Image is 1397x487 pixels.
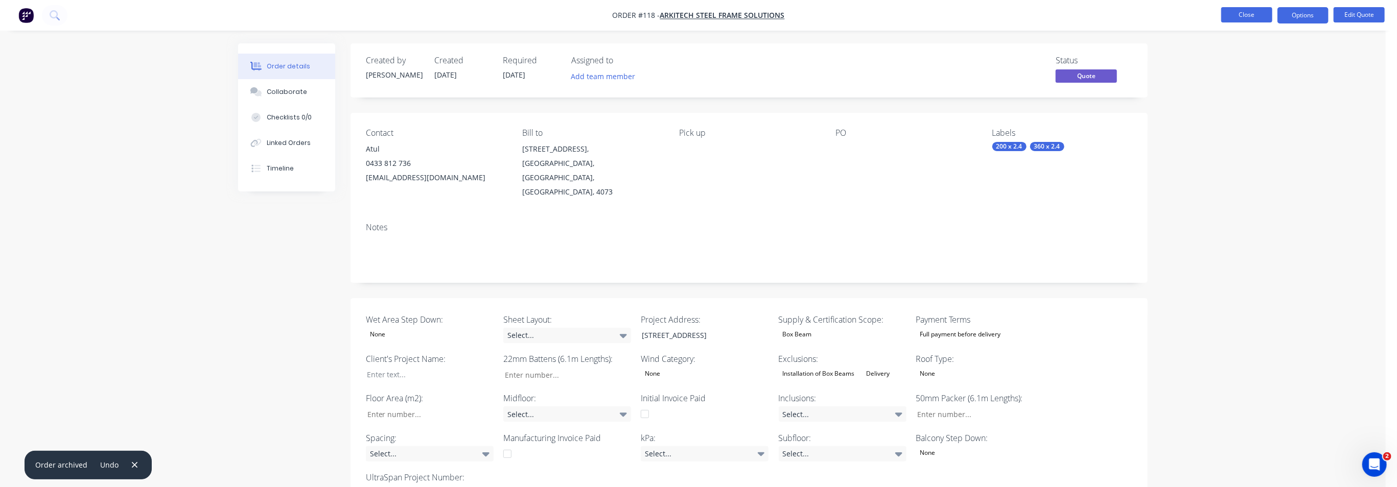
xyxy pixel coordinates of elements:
[641,432,769,444] label: kPa:
[238,130,335,156] button: Linked Orders
[267,138,311,148] div: Linked Orders
[1277,7,1329,23] button: Options
[267,87,307,96] div: Collaborate
[1362,452,1387,477] iframe: Intercom live chat
[267,164,294,173] div: Timeline
[1056,56,1132,65] div: Status
[366,353,494,365] label: Client's Project Name:
[366,313,494,326] label: Wet Area Step Down:
[1221,7,1272,22] button: Close
[366,69,422,80] div: [PERSON_NAME]
[366,142,506,156] div: Atul
[238,79,335,105] button: Collaborate
[366,223,1132,232] div: Notes
[916,367,940,380] div: None
[660,11,785,20] a: Arkitech Steel Frame Solutions
[779,446,906,461] div: Select...
[238,105,335,130] button: Checklists 0/0
[571,69,641,83] button: Add team member
[916,353,1044,365] label: Roof Type:
[916,313,1044,326] label: Payment Terms
[503,313,631,326] label: Sheet Layout:
[366,56,422,65] div: Created by
[522,142,662,156] div: [STREET_ADDRESS],
[35,459,87,470] div: Order archived
[238,54,335,79] button: Order details
[641,313,769,326] label: Project Address:
[503,328,631,343] div: Select...
[679,128,819,138] div: Pick up
[779,313,906,326] label: Supply & Certification Scope:
[503,432,631,444] label: Manufacturing Invoice Paid
[95,458,124,472] button: Undo
[267,62,310,71] div: Order details
[522,142,662,199] div: [STREET_ADDRESS],[GEOGRAPHIC_DATA], [GEOGRAPHIC_DATA], [GEOGRAPHIC_DATA], 4073
[359,406,494,422] input: Enter number...
[366,392,494,404] label: Floor Area (m2):
[1056,69,1117,82] span: Quote
[366,446,494,461] div: Select...
[779,367,859,380] div: Installation of Box Beams
[1334,7,1385,22] button: Edit Quote
[18,8,34,23] img: Factory
[434,56,491,65] div: Created
[503,392,631,404] label: Midfloor:
[779,353,906,365] label: Exclusions:
[992,142,1027,151] div: 200 x 2.4
[641,446,769,461] div: Select...
[496,367,631,382] input: Enter number...
[503,70,525,80] span: [DATE]
[366,432,494,444] label: Spacing:
[916,392,1044,404] label: 50mm Packer (6.1m Lengths):
[503,353,631,365] label: 22mm Battens (6.1m Lengths):
[779,406,906,422] div: Select...
[641,367,664,380] div: None
[238,156,335,181] button: Timeline
[992,128,1132,138] div: Labels
[779,392,906,404] label: Inclusions:
[566,69,641,83] button: Add team member
[641,353,769,365] label: Wind Category:
[909,406,1043,422] input: Enter number...
[503,56,559,65] div: Required
[779,328,816,341] div: Box Beam
[641,392,769,404] label: Initial Invoice Paid
[1383,452,1391,460] span: 2
[522,128,662,138] div: Bill to
[916,328,1005,341] div: Full payment before delivery
[916,446,940,459] div: None
[267,113,312,122] div: Checklists 0/0
[1030,142,1064,151] div: 360 x 2.4
[503,406,631,422] div: Select...
[366,156,506,171] div: 0433 812 736
[366,471,494,483] label: UltraSpan Project Number:
[863,367,894,380] div: Delivery
[434,70,457,80] span: [DATE]
[835,128,975,138] div: PO
[613,11,660,20] span: Order #118 -
[366,171,506,185] div: [EMAIL_ADDRESS][DOMAIN_NAME]
[366,142,506,185] div: Atul0433 812 736[EMAIL_ADDRESS][DOMAIN_NAME]
[571,56,673,65] div: Assigned to
[916,432,1044,444] label: Balcony Step Down:
[634,328,761,343] div: [STREET_ADDRESS]
[366,328,389,341] div: None
[522,156,662,199] div: [GEOGRAPHIC_DATA], [GEOGRAPHIC_DATA], [GEOGRAPHIC_DATA], 4073
[779,432,906,444] label: Subfloor:
[366,128,506,138] div: Contact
